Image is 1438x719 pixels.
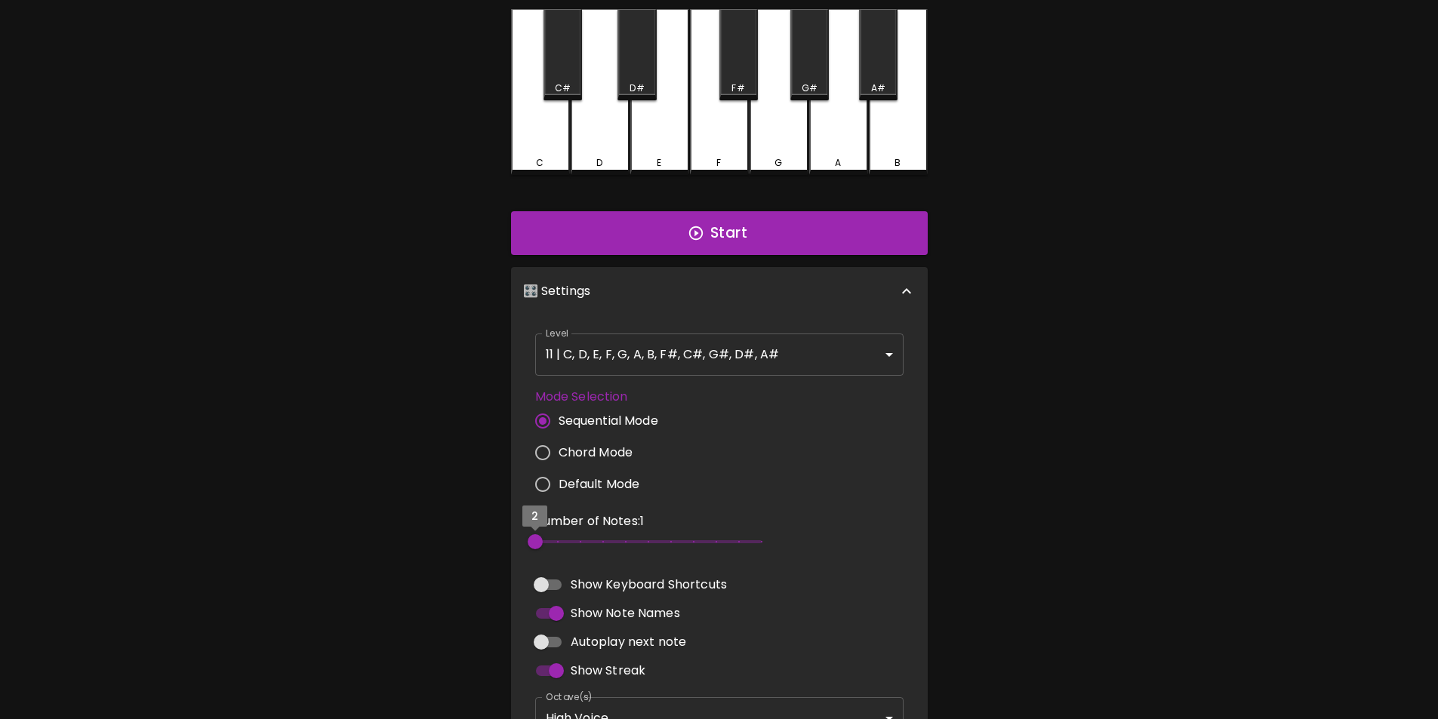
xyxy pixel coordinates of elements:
[511,267,928,315] div: 🎛️ Settings
[535,388,670,405] label: Mode Selection
[531,509,538,524] span: 2
[802,81,818,95] div: G#
[731,81,744,95] div: F#
[535,333,904,376] div: 11 | C, D, E, F, G, A, B, F#, C#, G#, D#, A#
[571,576,727,594] span: Show Keyboard Shortcuts
[523,282,591,300] p: 🎛️ Settings
[555,81,571,95] div: C#
[630,81,644,95] div: D#
[716,156,721,170] div: F
[895,156,901,170] div: B
[596,156,602,170] div: D
[546,327,569,340] label: Level
[871,81,885,95] div: A#
[657,156,661,170] div: E
[535,512,762,530] p: Number of Notes: 1
[571,662,646,680] span: Show Streak
[571,633,687,651] span: Autoplay next note
[571,604,680,622] span: Show Note Names
[546,690,593,703] label: Octave(s)
[511,211,928,255] button: Start
[774,156,782,170] div: G
[559,412,658,430] span: Sequential Mode
[835,156,841,170] div: A
[559,475,640,493] span: Default Mode
[559,444,633,462] span: Chord Mode
[536,156,543,170] div: C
